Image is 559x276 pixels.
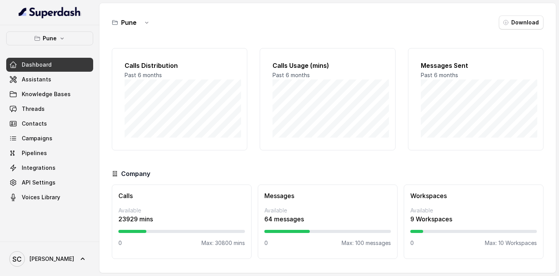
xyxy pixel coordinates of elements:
[6,31,93,45] button: Pune
[273,72,310,78] span: Past 6 months
[201,239,245,247] p: Max: 30800 mins
[22,193,60,201] span: Voices Library
[22,120,47,128] span: Contacts
[125,72,162,78] span: Past 6 months
[118,214,245,224] p: 23929 mins
[410,191,537,200] h3: Workspaces
[6,161,93,175] a: Integrations
[22,135,52,142] span: Campaigns
[118,239,122,247] p: 0
[22,61,52,69] span: Dashboard
[12,255,22,263] text: SC
[22,90,71,98] span: Knowledge Bases
[22,76,51,83] span: Assistants
[342,239,391,247] p: Max: 100 messages
[22,179,56,186] span: API Settings
[6,131,93,145] a: Campaigns
[43,34,57,43] p: Pune
[264,207,391,214] p: Available
[273,61,382,70] h2: Calls Usage (mins)
[499,16,543,29] button: Download
[410,239,414,247] p: 0
[22,105,45,113] span: Threads
[264,214,391,224] p: 64 messages
[30,255,74,263] span: [PERSON_NAME]
[6,87,93,101] a: Knowledge Bases
[22,164,56,172] span: Integrations
[410,207,537,214] p: Available
[6,176,93,190] a: API Settings
[264,191,391,200] h3: Messages
[118,207,245,214] p: Available
[121,169,150,178] h3: Company
[6,117,93,131] a: Contacts
[19,6,81,19] img: light.svg
[421,61,531,70] h2: Messages Sent
[22,149,47,157] span: Pipelines
[264,239,268,247] p: 0
[121,18,137,27] h3: Pune
[6,146,93,160] a: Pipelines
[421,72,458,78] span: Past 6 months
[6,190,93,204] a: Voices Library
[125,61,234,70] h2: Calls Distribution
[6,102,93,116] a: Threads
[118,191,245,200] h3: Calls
[6,72,93,86] a: Assistants
[410,214,537,224] p: 9 Workspaces
[485,239,537,247] p: Max: 10 Workspaces
[6,248,93,270] a: [PERSON_NAME]
[6,58,93,72] a: Dashboard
